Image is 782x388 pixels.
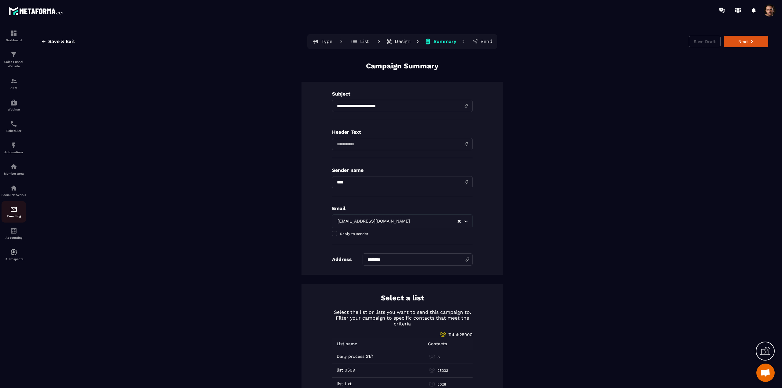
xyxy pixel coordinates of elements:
[481,38,492,45] p: Send
[10,99,17,106] img: automations
[469,35,496,48] button: Send
[332,309,473,315] p: Select the list or lists you want to send this campaign to.
[337,368,355,372] p: list 0509
[2,158,26,180] a: automationsautomationsMember area
[2,73,26,94] a: formationformationCRM
[2,257,26,261] p: IA Prospects
[332,315,473,327] p: Filter your campaign to specific contacts that meet the criteria
[2,38,26,42] p: Dashboard
[411,218,457,225] input: Search for option
[336,218,411,225] span: [EMAIL_ADDRESS][DOMAIN_NAME]
[2,86,26,90] p: CRM
[384,35,412,48] button: Design
[332,256,352,262] p: Address
[423,35,458,48] button: Summary
[332,129,473,135] p: Header Text
[2,180,26,201] a: social-networksocial-networkSocial Networks
[2,236,26,239] p: Accounting
[10,163,17,170] img: automations
[458,219,461,224] button: Clear Selected
[337,354,373,359] p: Daily process 21/1
[437,368,448,373] p: 25033
[10,184,17,192] img: social-network
[437,354,440,359] p: 8
[756,364,775,382] div: Open chat
[332,167,473,173] p: Sender name
[437,382,446,387] p: 5026
[395,38,411,45] p: Design
[2,223,26,244] a: accountantaccountantAccounting
[433,38,456,45] p: Summary
[332,214,473,228] div: Search for option
[10,120,17,128] img: scheduler
[332,205,473,211] p: Email
[2,215,26,218] p: E-mailing
[10,248,17,256] img: automations
[10,30,17,37] img: formation
[2,108,26,111] p: Webinar
[2,60,26,68] p: Sales Funnel Website
[366,61,439,71] p: Campaign Summary
[360,38,369,45] p: List
[346,35,374,48] button: List
[10,227,17,234] img: accountant
[9,5,64,16] img: logo
[36,36,80,47] button: Save & Exit
[2,94,26,116] a: automationsautomationsWebinar
[381,293,424,303] p: Select a list
[2,129,26,132] p: Scheduler
[2,201,26,223] a: emailemailE-mailing
[340,232,368,236] span: Reply to sender
[2,25,26,46] a: formationformationDashboard
[332,91,473,97] p: Subject
[10,142,17,149] img: automations
[337,341,357,346] p: List name
[337,381,352,386] p: list 1 xt
[48,38,75,45] span: Save & Exit
[2,193,26,197] p: Social Networks
[10,78,17,85] img: formation
[321,38,332,45] p: Type
[2,116,26,137] a: schedulerschedulerScheduler
[2,172,26,175] p: Member area
[2,46,26,73] a: formationformationSales Funnel Website
[2,137,26,158] a: automationsautomationsAutomations
[10,206,17,213] img: email
[309,35,336,48] button: Type
[448,332,473,337] span: Total: 25000
[724,36,768,47] button: Next
[428,341,447,346] p: Contacts
[2,150,26,154] p: Automations
[10,51,17,58] img: formation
